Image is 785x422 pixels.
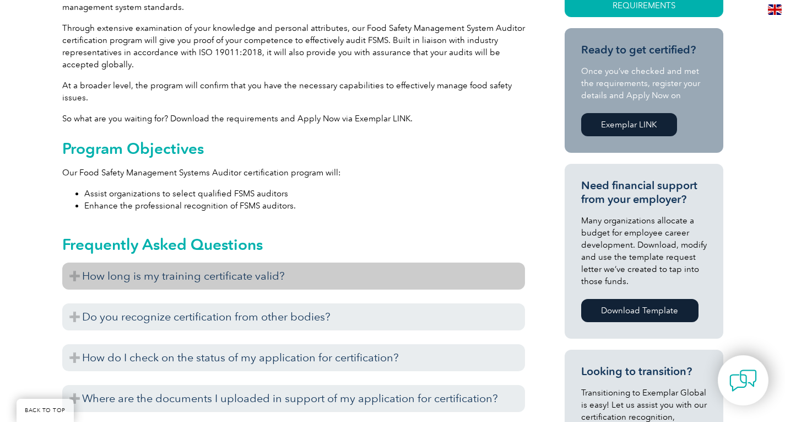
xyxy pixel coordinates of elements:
p: Through extensive examination of your knowledge and personal attributes, our Food Safety Manageme... [62,22,525,71]
img: contact-chat.png [729,367,757,394]
h2: Frequently Asked Questions [62,236,525,253]
p: So what are you waiting for? Download the requirements and Apply Now via Exemplar LINK. [62,113,525,125]
h2: Program Objectives [62,140,525,157]
p: Our Food Safety Management Systems Auditor certification program will: [62,167,525,179]
p: Once you’ve checked and met the requirements, register your details and Apply Now on [581,65,707,102]
h3: Ready to get certified? [581,43,707,57]
img: en [768,4,782,15]
a: Download Template [581,299,699,322]
h3: How long is my training certificate valid? [62,263,525,290]
li: Assist organizations to select qualified FSMS auditors [84,188,525,200]
h3: How do I check on the status of my application for certification? [62,344,525,371]
p: Many organizations allocate a budget for employee career development. Download, modify and use th... [581,215,707,287]
h3: Need financial support from your employer? [581,179,707,206]
a: Exemplar LINK [581,113,677,136]
h3: Looking to transition? [581,365,707,378]
h3: Do you recognize certification from other bodies? [62,303,525,330]
a: BACK TO TOP [17,399,74,422]
h3: Where are the documents I uploaded in support of my application for certification? [62,385,525,412]
li: Enhance the professional recognition of FSMS auditors. [84,200,525,212]
p: At a broader level, the program will confirm that you have the necessary capabilities to effectiv... [62,79,525,104]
